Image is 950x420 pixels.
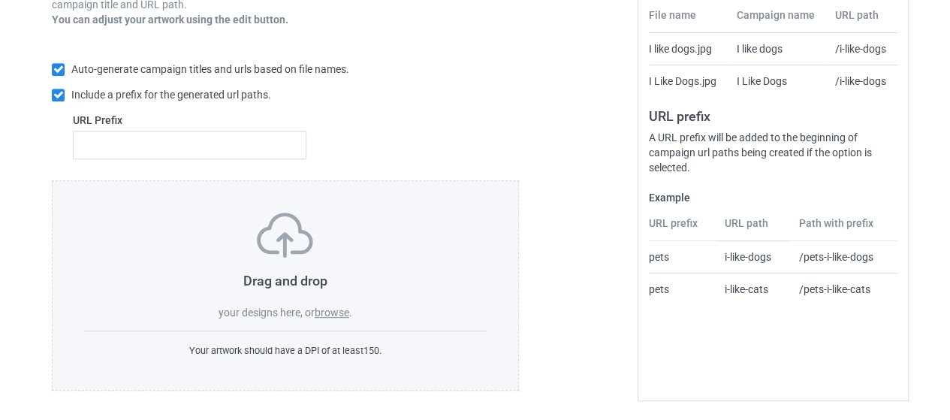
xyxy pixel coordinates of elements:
[71,63,349,75] span: Auto-generate campaign titles and urls based on file names.
[790,216,897,241] th: Path with prefix
[728,33,828,65] td: I like dogs
[649,241,716,273] td: pets
[649,8,728,33] th: File name
[790,241,897,273] td: /pets-i-like-dogs
[790,273,897,305] td: /pets-i-like-cats
[649,107,897,125] h3: URL prefix
[349,307,352,319] span: .
[716,273,791,305] td: i-like-cats
[71,89,271,101] span: Include a prefix for the generated url paths.
[716,241,791,273] td: i-like-dogs
[649,130,897,175] div: A URL prefix will be added to the beginning of campaign url paths being created if the option is ...
[716,216,791,241] th: URL path
[84,272,487,289] h3: Drag and drop
[73,113,306,128] label: URL Prefix
[315,307,349,319] label: browse
[649,273,716,305] td: pets
[257,213,313,258] img: svg+xml;base64,PD94bWwgdmVyc2lvbj0iMS4wIiBlbmNvZGluZz0iVVRGLTgiPz4KPHN2ZyB3aWR0aD0iNzVweCIgaGVpZ2...
[827,65,897,97] td: /i-like-dogs
[827,33,897,65] td: /i-like-dogs
[649,190,897,205] label: Example
[219,307,315,319] span: your designs here, or
[649,33,728,65] td: I like dogs.jpg
[728,65,828,97] td: I Like Dogs
[649,65,728,97] td: I Like Dogs.jpg
[189,345,382,356] span: Your artwork should have a DPI of at least 150 .
[827,8,897,33] th: URL path
[728,8,828,33] th: Campaign name
[649,216,716,241] th: URL prefix
[52,14,288,26] b: You can adjust your artwork using the edit button.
